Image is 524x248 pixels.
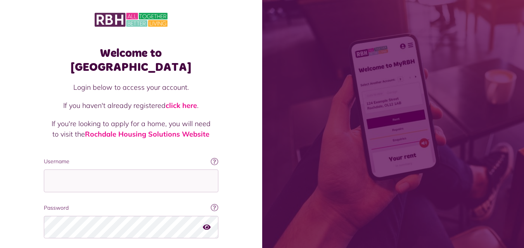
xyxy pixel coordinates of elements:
p: If you're looking to apply for a home, you will need to visit the [52,118,211,139]
h1: Welcome to [GEOGRAPHIC_DATA] [44,46,218,74]
label: Username [44,157,218,166]
a: click here [166,101,197,110]
img: MyRBH [95,12,168,28]
a: Rochdale Housing Solutions Website [85,130,209,139]
label: Password [44,204,218,212]
p: Login below to access your account. [52,82,211,92]
p: If you haven't already registered . [52,100,211,111]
